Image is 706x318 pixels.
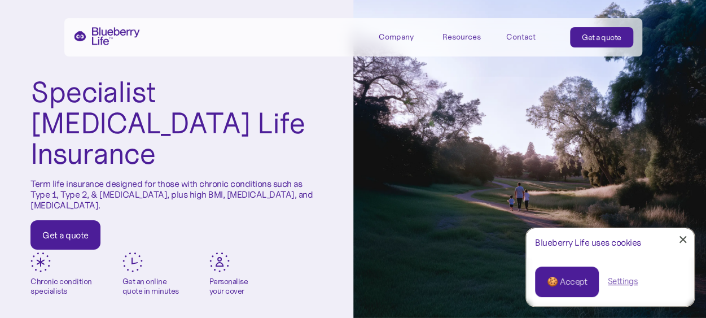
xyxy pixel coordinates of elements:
[608,276,638,287] a: Settings
[209,277,248,296] div: Personalise your cover
[547,276,587,288] div: 🍪 Accept
[379,32,414,42] div: Company
[122,277,179,296] div: Get an online quote in minutes
[30,220,100,250] a: Get a quote
[535,237,685,248] div: Blueberry Life uses cookies
[535,267,599,297] a: 🍪 Accept
[379,27,429,46] div: Company
[442,27,493,46] div: Resources
[30,277,92,296] div: Chronic condition specialists
[30,178,323,211] p: Term life insurance designed for those with chronic conditions such as Type 1, Type 2, & [MEDICAL...
[42,229,89,241] div: Get a quote
[73,27,140,45] a: home
[442,32,481,42] div: Resources
[30,77,323,169] h1: Specialist [MEDICAL_DATA] Life Insurance
[506,32,536,42] div: Contact
[672,228,694,251] a: Close Cookie Popup
[570,27,633,47] a: Get a quote
[506,27,557,46] a: Contact
[582,32,621,43] div: Get a quote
